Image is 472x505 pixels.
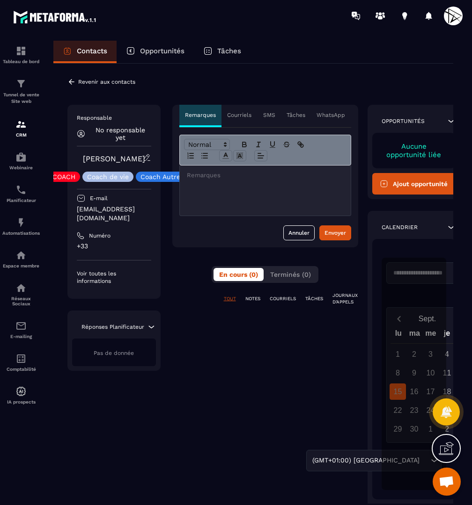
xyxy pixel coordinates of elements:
img: scheduler [15,184,27,195]
img: formation [15,78,27,89]
p: COURRIELS [270,296,296,302]
a: social-networksocial-networkRéseaux Sociaux [2,275,40,313]
p: Réponses Planificateur [81,323,144,331]
p: JOURNAUX D'APPELS [332,292,358,305]
p: Calendrier [382,224,418,231]
p: E-mailing [2,334,40,339]
img: logo [13,8,97,25]
div: je [439,327,455,343]
button: Annuler [283,225,315,240]
img: email [15,320,27,332]
p: WhatsApp [317,111,345,119]
button: En cours (0) [214,268,264,281]
a: Opportunités [117,41,194,63]
a: automationsautomationsAutomatisations [2,210,40,243]
p: Opportunités [140,47,184,55]
p: Remarques [185,111,216,119]
p: TÂCHES [305,296,323,302]
p: Responsable [77,114,151,122]
p: Coach Autres [140,173,184,180]
a: emailemailE-mailing [2,313,40,346]
p: Comptabilité [2,367,40,372]
p: +33 [77,242,151,251]
p: SMS [263,111,275,119]
p: IA prospects [2,399,40,404]
span: Pas de donnée [94,350,134,356]
p: TOUT [224,296,236,302]
a: automationsautomationsWebinaire [2,144,40,177]
p: Opportunités [382,117,425,125]
p: BE COACH [42,173,75,180]
p: Automatisations [2,231,40,236]
img: automations [15,386,27,397]
p: Tâches [217,47,241,55]
span: En cours (0) [219,271,258,278]
p: Courriels [227,111,251,119]
a: formationformationTunnel de vente Site web [2,71,40,112]
div: 4 [439,346,455,362]
p: NOTES [245,296,260,302]
p: Réseaux Sociaux [2,296,40,306]
a: automationsautomationsEspace membre [2,243,40,275]
p: No responsable yet [90,126,151,141]
p: Voir toutes les informations [77,270,151,285]
img: formation [15,119,27,130]
p: Contacts [77,47,107,55]
span: Terminés (0) [270,271,311,278]
div: Search for option [306,450,442,471]
p: Numéro [89,232,111,239]
a: accountantaccountantComptabilité [2,346,40,379]
img: automations [15,250,27,261]
div: Ouvrir le chat [433,468,461,496]
p: Webinaire [2,165,40,170]
p: Revenir aux contacts [78,79,135,85]
button: Ajout opportunité [372,173,456,195]
button: Terminés (0) [265,268,317,281]
p: E-mail [90,195,108,202]
img: formation [15,45,27,57]
p: Tunnel de vente Site web [2,92,40,105]
p: Espace membre [2,263,40,268]
p: Aucune opportunité liée [382,142,447,159]
div: Envoyer [324,228,346,238]
button: Envoyer [319,225,351,240]
img: social-network [15,282,27,294]
div: 11 [439,365,455,381]
p: CRM [2,132,40,137]
p: [EMAIL_ADDRESS][DOMAIN_NAME] [77,205,151,223]
img: accountant [15,353,27,364]
span: (GMT+01:00) [GEOGRAPHIC_DATA] [310,455,421,466]
a: [PERSON_NAME] [83,154,145,163]
img: automations [15,217,27,228]
a: schedulerschedulerPlanificateur [2,177,40,210]
p: Tableau de bord [2,59,40,64]
p: Coach de vie [87,173,129,180]
a: formationformationCRM [2,112,40,144]
a: Contacts [53,41,117,63]
p: Tâches [287,111,305,119]
p: Planificateur [2,198,40,203]
a: formationformationTableau de bord [2,38,40,71]
div: 18 [439,383,455,400]
a: Tâches [194,41,251,63]
img: automations [15,151,27,163]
